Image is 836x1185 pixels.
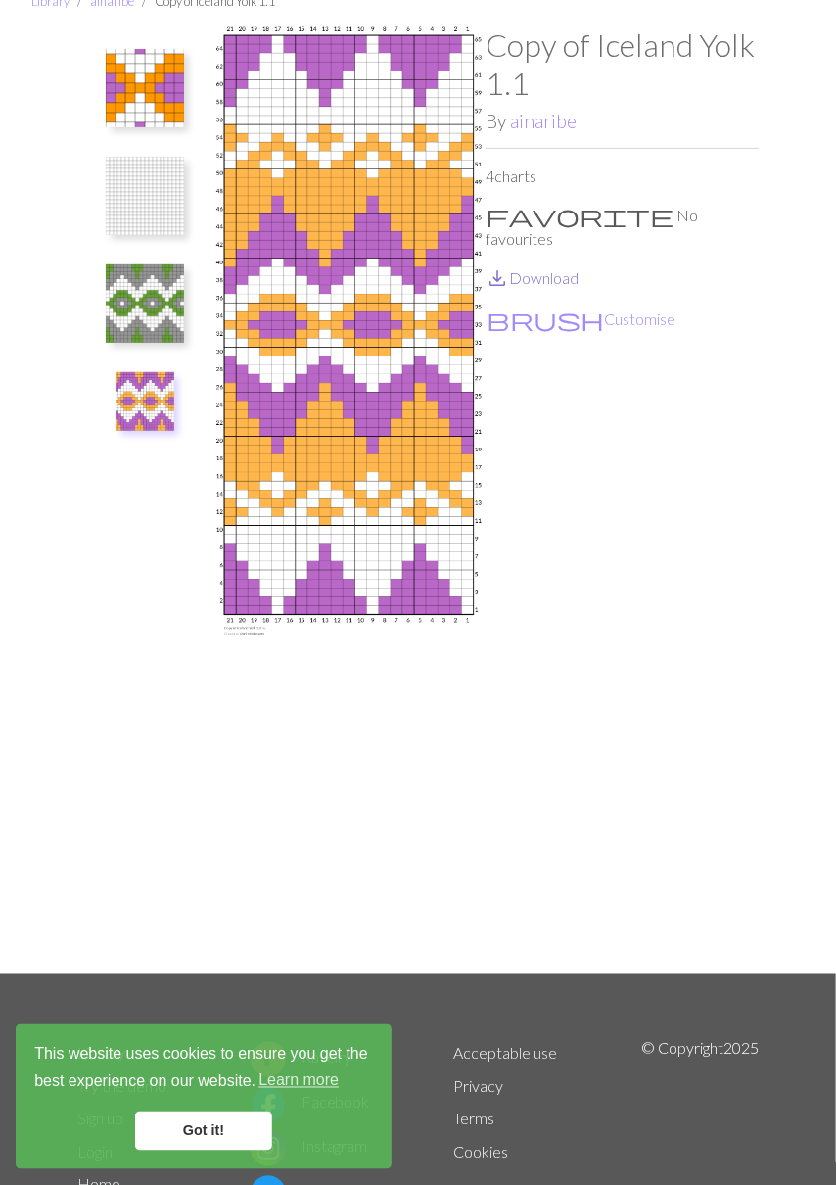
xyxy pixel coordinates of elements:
h1: Copy of Iceland Yolk 1.1 [486,26,759,102]
span: favorite [486,202,673,229]
i: Customise [487,308,604,331]
span: brush [487,306,604,333]
img: Copy of Iceland Yolk 1.0 [212,26,486,974]
a: Cookies [453,1143,508,1161]
a: ainaribe [510,110,577,132]
img: Iceland Yolk 1.0 [106,49,184,127]
i: Download [486,266,509,290]
a: Acceptable use [453,1044,557,1063]
img: Copy of Iceland Yolk 1.0 [106,264,184,343]
a: Privacy [453,1077,503,1096]
span: save_alt [486,264,509,292]
i: Favourite [486,204,673,227]
a: learn more about cookies [255,1066,342,1096]
img: Copy of Iceland Yolk 1.0 [116,372,174,431]
img: Copy of Iceland Yolk 1.0 [106,157,184,235]
h2: By [486,110,759,132]
a: dismiss cookie message [135,1112,272,1151]
p: 4 charts [486,165,759,188]
p: No favourites [486,204,759,251]
button: CustomiseCustomise [486,307,676,332]
a: DownloadDownload [486,268,579,287]
span: This website uses cookies to ensure you get the best experience on our website. [34,1043,373,1096]
a: Terms [453,1110,494,1128]
div: cookieconsent [16,1024,392,1169]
